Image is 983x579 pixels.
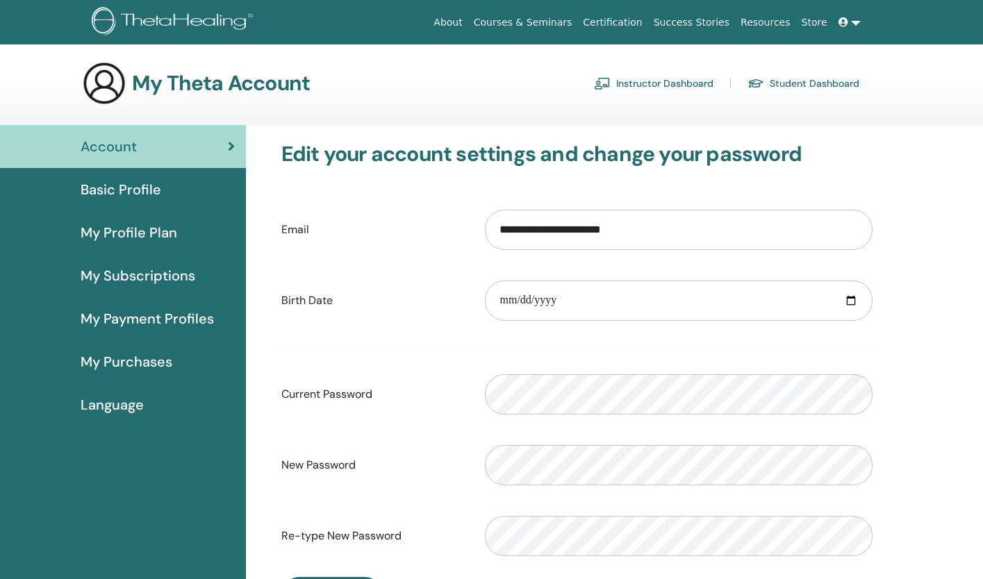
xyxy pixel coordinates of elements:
[594,77,611,90] img: chalkboard-teacher.svg
[735,10,796,35] a: Resources
[271,217,475,243] label: Email
[577,10,647,35] a: Certification
[428,10,468,35] a: About
[648,10,735,35] a: Success Stories
[81,179,161,200] span: Basic Profile
[82,61,126,106] img: generic-user-icon.jpg
[594,72,713,94] a: Instructor Dashboard
[81,308,214,329] span: My Payment Profiles
[747,78,764,90] img: graduation-cap.svg
[81,265,195,286] span: My Subscriptions
[468,10,578,35] a: Courses & Seminars
[81,394,144,415] span: Language
[796,10,833,35] a: Store
[271,287,475,314] label: Birth Date
[132,71,310,96] h3: My Theta Account
[747,72,859,94] a: Student Dashboard
[81,136,137,157] span: Account
[271,452,475,478] label: New Password
[281,142,873,167] h3: Edit your account settings and change your password
[92,7,258,38] img: logo.png
[271,523,475,549] label: Re-type New Password
[81,351,172,372] span: My Purchases
[81,222,177,243] span: My Profile Plan
[271,381,475,408] label: Current Password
